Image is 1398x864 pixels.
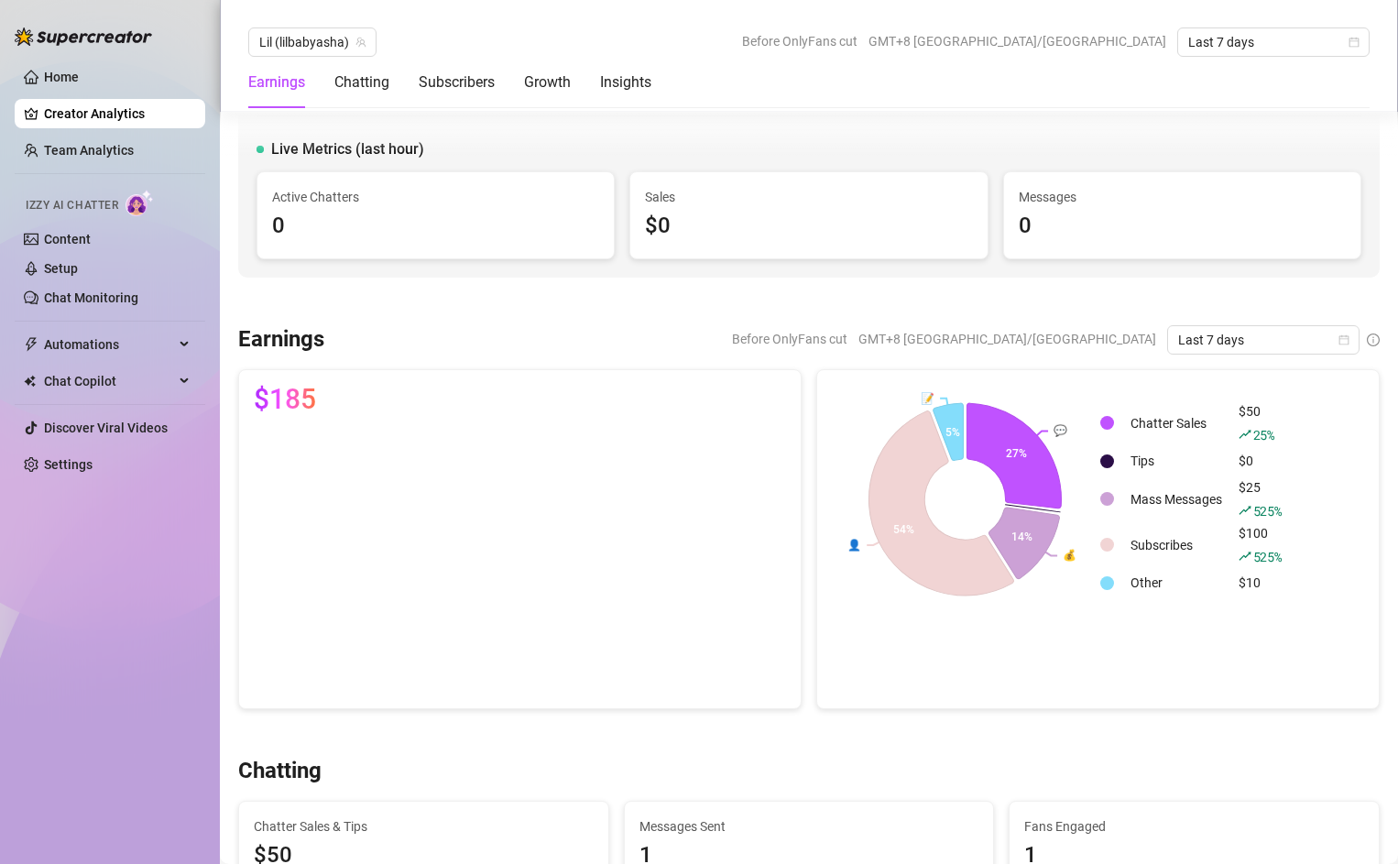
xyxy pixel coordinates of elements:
[868,27,1166,55] span: GMT+8 [GEOGRAPHIC_DATA]/[GEOGRAPHIC_DATA]
[1123,477,1229,521] td: Mass Messages
[44,366,174,396] span: Chat Copilot
[524,71,571,93] div: Growth
[24,337,38,352] span: thunderbolt
[44,143,134,158] a: Team Analytics
[742,27,857,55] span: Before OnlyFans cut
[44,232,91,246] a: Content
[1253,502,1282,519] span: 525 %
[26,197,118,214] span: Izzy AI Chatter
[1349,37,1360,48] span: calendar
[1239,504,1251,517] span: rise
[858,325,1156,353] span: GMT+8 [GEOGRAPHIC_DATA]/[GEOGRAPHIC_DATA]
[1024,816,1364,837] span: Fans Engaged
[1367,334,1380,346] span: info-circle
[1019,187,1346,207] span: Messages
[259,28,366,56] span: Lil (lilbabyasha)
[600,71,651,93] div: Insights
[1239,573,1282,593] div: $10
[271,138,424,160] span: Live Metrics (last hour)
[44,330,174,359] span: Automations
[44,70,79,84] a: Home
[1253,426,1274,443] span: 25 %
[334,71,389,93] div: Chatting
[44,261,78,276] a: Setup
[639,816,979,837] span: Messages Sent
[645,187,972,207] span: Sales
[24,375,36,388] img: Chat Copilot
[272,187,599,207] span: Active Chatters
[1239,550,1251,563] span: rise
[1253,548,1282,565] span: 525 %
[419,71,495,93] div: Subscribers
[1239,477,1282,521] div: $25
[254,816,594,837] span: Chatter Sales & Tips
[1239,428,1251,441] span: rise
[238,757,322,786] h3: Chatting
[238,325,324,355] h3: Earnings
[272,209,599,244] div: 0
[847,538,861,552] text: 👤
[1123,569,1229,597] td: Other
[355,37,366,48] span: team
[15,27,152,46] img: logo-BBDzfeDw.svg
[1338,334,1349,345] span: calendar
[1123,523,1229,567] td: Subscribes
[645,209,972,244] div: $0
[44,457,93,472] a: Settings
[44,421,168,435] a: Discover Viral Videos
[1019,209,1346,244] div: 0
[921,391,934,405] text: 📝
[1239,401,1282,445] div: $50
[1188,28,1359,56] span: Last 7 days
[254,385,316,414] span: $185
[1239,523,1282,567] div: $100
[1123,401,1229,445] td: Chatter Sales
[1123,447,1229,476] td: Tips
[732,325,847,353] span: Before OnlyFans cut
[248,71,305,93] div: Earnings
[126,190,154,216] img: AI Chatter
[44,99,191,128] a: Creator Analytics
[1054,423,1067,437] text: 💬
[1239,451,1282,471] div: $0
[1063,548,1076,562] text: 💰
[1178,326,1349,354] span: Last 7 days
[44,290,138,305] a: Chat Monitoring
[1336,802,1380,846] iframe: Intercom live chat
